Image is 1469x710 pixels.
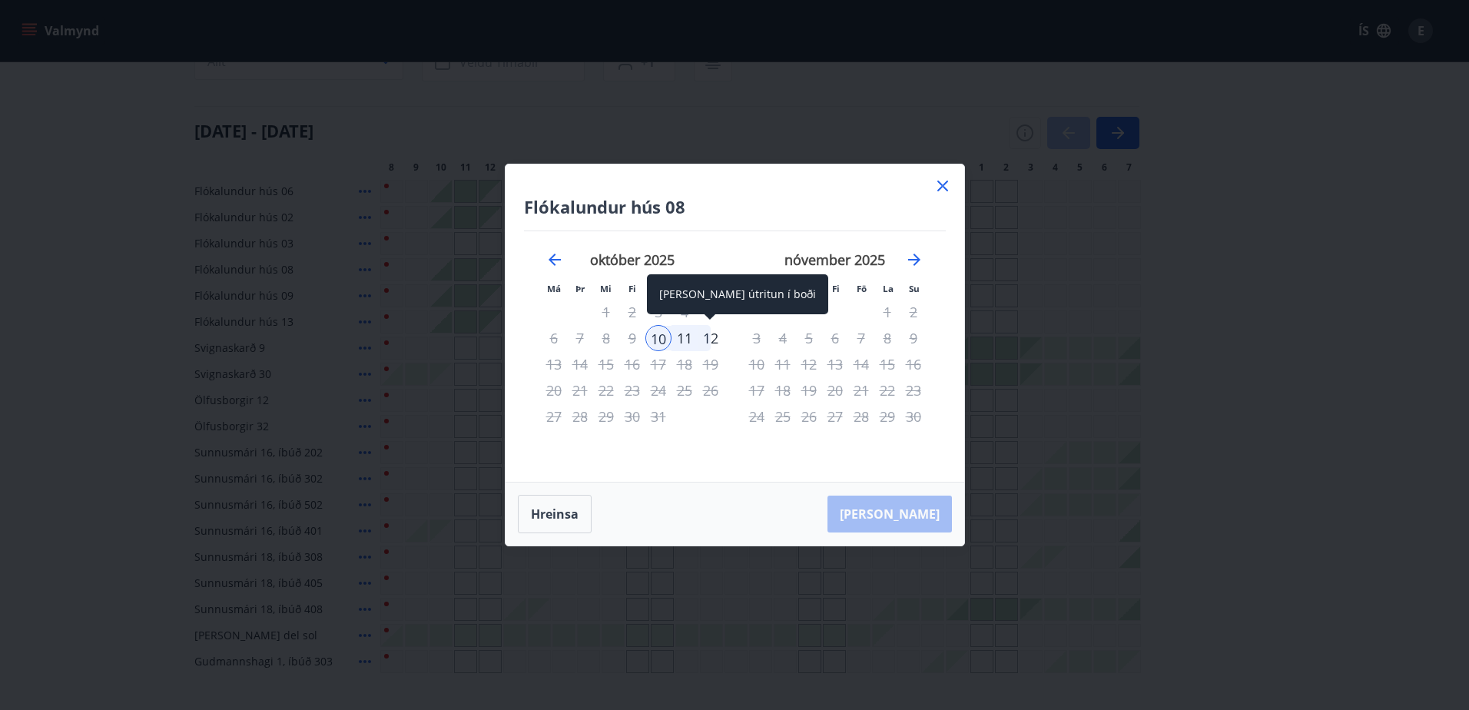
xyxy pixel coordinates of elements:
[567,403,593,430] td: Not available. þriðjudagur, 28. október 2025
[567,351,593,377] td: Not available. þriðjudagur, 14. október 2025
[541,325,567,351] td: Not available. mánudagur, 6. október 2025
[874,325,900,351] td: Not available. laugardagur, 8. nóvember 2025
[848,351,874,377] td: Not available. föstudagur, 14. nóvember 2025
[905,250,924,269] div: Move forward to switch to the next month.
[619,377,645,403] td: Not available. fimmtudagur, 23. október 2025
[822,377,848,403] td: Not available. fimmtudagur, 20. nóvember 2025
[770,403,796,430] td: Not available. þriðjudagur, 25. nóvember 2025
[547,283,561,294] small: Má
[545,250,564,269] div: Move backward to switch to the previous month.
[900,403,927,430] td: Not available. sunnudagur, 30. nóvember 2025
[593,351,619,377] td: Not available. miðvikudagur, 15. október 2025
[671,351,698,377] td: Not available. laugardagur, 18. október 2025
[593,299,619,325] td: Not available. miðvikudagur, 1. október 2025
[593,403,619,430] td: Not available. miðvikudagur, 29. október 2025
[541,403,567,430] td: Not available. mánudagur, 27. október 2025
[874,377,900,403] td: Not available. laugardagur, 22. nóvember 2025
[524,231,946,463] div: Calendar
[857,283,867,294] small: Fö
[567,377,593,403] td: Not available. þriðjudagur, 21. október 2025
[900,377,927,403] td: Not available. sunnudagur, 23. nóvember 2025
[619,351,645,377] td: Not available. fimmtudagur, 16. október 2025
[822,403,848,430] td: Not available. fimmtudagur, 27. nóvember 2025
[645,377,671,403] td: Not available. föstudagur, 24. október 2025
[575,283,585,294] small: Þr
[900,325,927,351] td: Not available. sunnudagur, 9. nóvember 2025
[645,351,671,377] td: Not available. föstudagur, 17. október 2025
[900,299,927,325] td: Not available. sunnudagur, 2. nóvember 2025
[822,325,848,351] td: Not available. fimmtudagur, 6. nóvember 2025
[541,377,567,403] td: Not available. mánudagur, 20. október 2025
[848,377,874,403] td: Not available. föstudagur, 21. nóvember 2025
[541,351,567,377] td: Not available. mánudagur, 13. október 2025
[848,325,874,351] td: Not available. föstudagur, 7. nóvember 2025
[909,283,920,294] small: Su
[848,403,874,430] td: Not available. föstudagur, 28. nóvember 2025
[796,403,822,430] td: Not available. miðvikudagur, 26. nóvember 2025
[698,377,724,403] td: Not available. sunnudagur, 26. október 2025
[832,283,840,294] small: Fi
[671,325,698,351] td: Choose laugardagur, 11. október 2025 as your check-out date. It’s available.
[645,299,671,325] td: Not available. föstudagur, 3. október 2025
[671,325,698,351] div: 11
[796,325,822,351] td: Not available. miðvikudagur, 5. nóvember 2025
[770,377,796,403] td: Not available. þriðjudagur, 18. nóvember 2025
[619,403,645,430] td: Not available. fimmtudagur, 30. október 2025
[796,377,822,403] td: Not available. miðvikudagur, 19. nóvember 2025
[698,325,724,351] td: Choose sunnudagur, 12. október 2025 as your check-out date. It’s available.
[645,403,671,430] td: Not available. föstudagur, 31. október 2025
[874,351,900,377] td: Not available. laugardagur, 15. nóvember 2025
[698,325,724,351] div: Aðeins útritun í boði
[744,403,770,430] td: Not available. mánudagur, 24. nóvember 2025
[770,351,796,377] td: Not available. þriðjudagur, 11. nóvember 2025
[874,299,900,325] td: Not available. laugardagur, 1. nóvember 2025
[874,403,900,430] td: Not available. laugardagur, 29. nóvember 2025
[628,283,636,294] small: Fi
[645,325,671,351] td: Selected as start date. föstudagur, 10. október 2025
[744,325,770,351] td: Not available. mánudagur, 3. nóvember 2025
[645,325,671,351] div: Aðeins innritun í boði
[590,250,675,269] strong: október 2025
[518,495,592,533] button: Hreinsa
[524,195,946,218] h4: Flókalundur hús 08
[900,351,927,377] td: Not available. sunnudagur, 16. nóvember 2025
[744,377,770,403] td: Not available. mánudagur, 17. nóvember 2025
[619,325,645,351] td: Not available. fimmtudagur, 9. október 2025
[619,299,645,325] td: Not available. fimmtudagur, 2. október 2025
[600,283,612,294] small: Mi
[671,377,698,403] td: Not available. laugardagur, 25. október 2025
[593,325,619,351] td: Not available. miðvikudagur, 8. október 2025
[593,377,619,403] td: Not available. miðvikudagur, 22. október 2025
[822,351,848,377] td: Not available. fimmtudagur, 13. nóvember 2025
[647,274,828,314] div: [PERSON_NAME] útritun í boði
[698,351,724,377] td: Not available. sunnudagur, 19. október 2025
[784,250,885,269] strong: nóvember 2025
[770,325,796,351] td: Not available. þriðjudagur, 4. nóvember 2025
[567,325,593,351] td: Not available. þriðjudagur, 7. október 2025
[796,351,822,377] td: Not available. miðvikudagur, 12. nóvember 2025
[744,351,770,377] td: Not available. mánudagur, 10. nóvember 2025
[883,283,894,294] small: La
